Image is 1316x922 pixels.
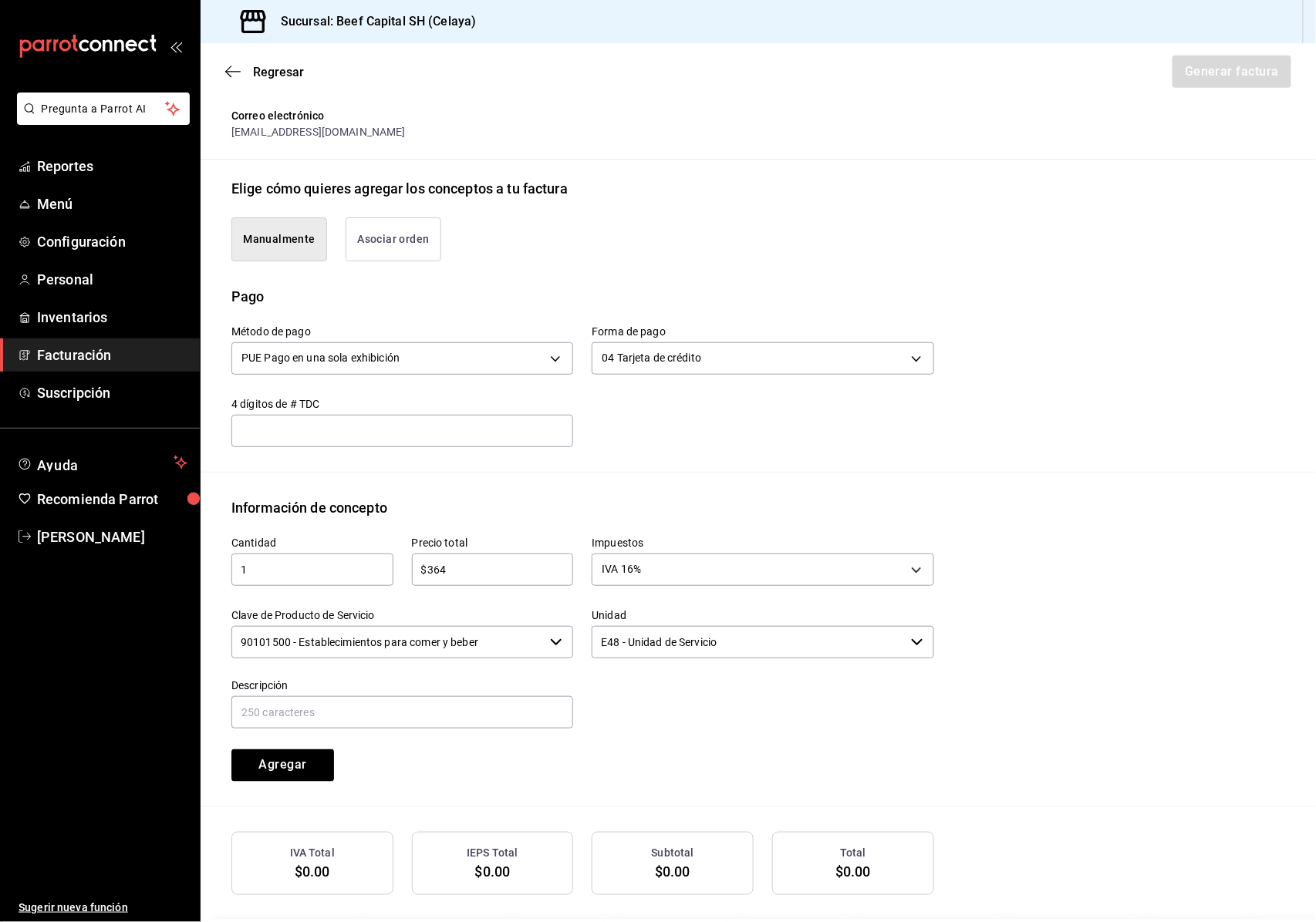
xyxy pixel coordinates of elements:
label: Impuestos [592,537,933,548]
button: Agregar [231,749,334,782]
span: Menú [37,193,187,214]
label: Clave de Producto de Servicio [231,610,573,621]
span: PUE Pago en una sola exhibición [241,350,400,365]
span: Sugerir nueva función [19,900,187,916]
span: Configuración [37,231,187,252]
h3: Subtotal [652,845,694,861]
span: Ayuda [37,453,167,472]
input: Elige una opción [231,626,544,658]
a: Pregunta a Parrot AI [11,112,190,128]
h3: IEPS Total [467,845,518,861]
span: Reportes [37,156,187,177]
span: IVA 16% [602,561,641,577]
label: 4 dígitos de # TDC [231,399,573,409]
span: Inventarios [37,307,187,328]
span: Personal [37,269,187,290]
label: Método de pago [231,326,573,337]
span: Recomienda Parrot [37,489,187,510]
span: $0.00 [655,863,690,880]
button: Pregunta a Parrot AI [17,93,190,125]
span: $0.00 [475,863,511,880]
div: Pago [231,286,265,307]
button: Regresar [225,65,304,79]
span: [PERSON_NAME] [37,527,187,547]
span: Regresar [253,65,304,79]
h3: Total [840,845,866,861]
div: [EMAIL_ADDRESS][DOMAIN_NAME] [231,124,934,140]
input: 250 caracteres [231,696,573,729]
button: open_drawer_menu [170,40,182,52]
div: Elige cómo quieres agregar los conceptos a tu factura [231,178,568,199]
label: Descripción [231,680,573,691]
span: Facturación [37,345,187,365]
label: Forma de pago [592,326,933,337]
button: Manualmente [231,217,327,261]
div: Correo electrónico [231,108,934,124]
span: Suscripción [37,382,187,403]
input: Elige una opción [592,626,904,658]
h3: Sucursal: Beef Capital SH (Celaya) [268,12,476,31]
label: Unidad [592,610,933,621]
span: Pregunta a Parrot AI [42,101,166,117]
label: Cantidad [231,537,393,548]
div: Información de concepto [231,497,387,518]
span: 04 Tarjeta de crédito [602,350,701,365]
span: $0.00 [835,863,871,880]
span: $0.00 [295,863,330,880]
label: Precio total [412,537,574,548]
h3: IVA Total [290,845,335,861]
button: Asociar orden [346,217,441,261]
input: $0.00 [412,560,574,579]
